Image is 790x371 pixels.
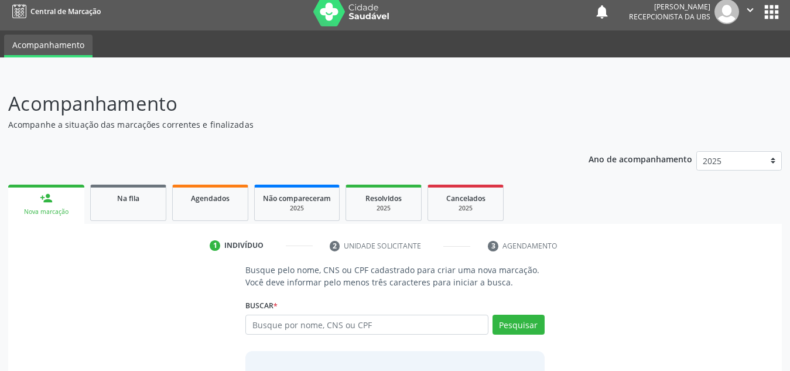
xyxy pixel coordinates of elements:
a: Central de Marcação [8,2,101,21]
div: Nova marcação [16,207,76,216]
span: Não compareceram [263,193,331,203]
button: notifications [594,4,610,20]
a: Acompanhamento [4,35,93,57]
span: Recepcionista da UBS [629,12,710,22]
input: Busque por nome, CNS ou CPF [245,315,488,335]
div: 2025 [354,204,413,213]
span: Agendados [191,193,230,203]
p: Ano de acompanhamento [589,151,692,166]
span: Na fila [117,193,139,203]
span: Cancelados [446,193,485,203]
button: apps [761,2,782,22]
div: 2025 [263,204,331,213]
span: Resolvidos [365,193,402,203]
p: Acompanhamento [8,89,550,118]
div: 1 [210,240,220,251]
div: [PERSON_NAME] [629,2,710,12]
button: Pesquisar [493,315,545,335]
i:  [744,4,757,16]
span: Central de Marcação [30,6,101,16]
div: 2025 [436,204,495,213]
p: Acompanhe a situação das marcações correntes e finalizadas [8,118,550,131]
div: Indivíduo [224,240,264,251]
p: Busque pelo nome, CNS ou CPF cadastrado para criar uma nova marcação. Você deve informar pelo men... [245,264,545,288]
label: Buscar [245,297,278,315]
div: person_add [40,192,53,205]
